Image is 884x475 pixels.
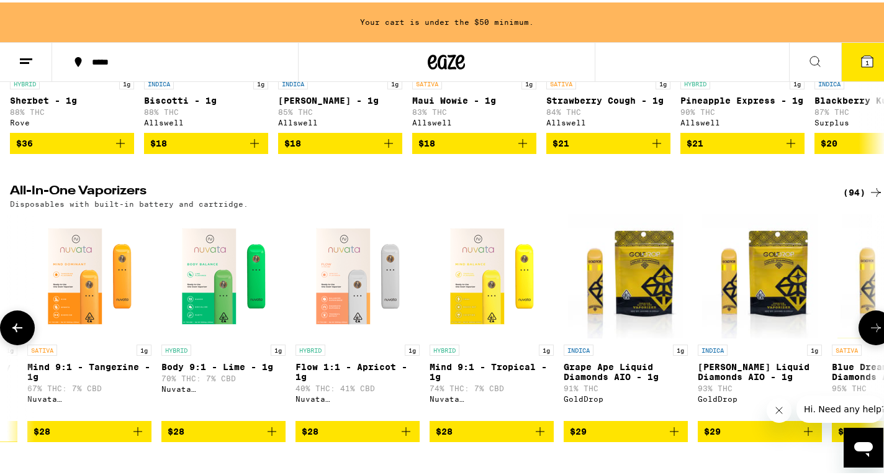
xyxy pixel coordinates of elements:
[10,106,134,114] p: 88% THC
[278,93,402,103] p: [PERSON_NAME] - 1g
[698,418,822,440] button: Add to bag
[144,116,268,124] div: Allswell
[387,76,402,87] p: 1g
[161,360,286,369] p: Body 9:1 - Lime - 1g
[412,116,536,124] div: Allswell
[295,342,325,353] p: HYBRID
[144,106,268,114] p: 88% THC
[27,212,151,336] img: Nuvata (CA) - Mind 9:1 - Tangerine - 1g
[546,116,670,124] div: Allswell
[832,342,862,353] p: SATIVA
[144,130,268,152] button: Add to bag
[680,93,805,103] p: Pineapple Express - 1g
[27,418,151,440] button: Add to bag
[546,130,670,152] button: Add to bag
[27,392,151,400] div: Nuvata ([GEOGRAPHIC_DATA])
[430,418,554,440] button: Add to bag
[284,136,301,146] span: $18
[253,76,268,87] p: 1g
[843,183,883,197] a: (94)
[278,116,402,124] div: Allswell
[687,136,703,146] span: $21
[564,212,688,418] a: Open page for Grape Ape Liquid Diamonds AIO - 1g from GoldDrop
[673,342,688,353] p: 1g
[161,382,286,391] div: Nuvata ([GEOGRAPHIC_DATA])
[546,106,670,114] p: 84% THC
[2,342,17,353] p: 1g
[564,418,688,440] button: Add to bag
[767,396,792,420] iframe: Close message
[10,130,134,152] button: Add to bag
[10,183,823,197] h2: All-In-One Vaporizers
[430,392,554,400] div: Nuvata ([GEOGRAPHIC_DATA])
[144,93,268,103] p: Biscotti - 1g
[271,342,286,353] p: 1g
[302,424,318,434] span: $28
[570,424,587,434] span: $29
[539,342,554,353] p: 1g
[405,342,420,353] p: 1g
[27,382,151,390] p: 67% THC: 7% CBD
[295,392,420,400] div: Nuvata ([GEOGRAPHIC_DATA])
[278,76,308,87] p: INDICA
[656,76,670,87] p: 1g
[698,360,822,379] p: [PERSON_NAME] Liquid Diamonds AIO - 1g
[412,93,536,103] p: Maui Wowie - 1g
[698,392,822,400] div: GoldDrop
[546,93,670,103] p: Strawberry Cough - 1g
[814,76,844,87] p: INDICA
[412,106,536,114] p: 83% THC
[680,116,805,124] div: Allswell
[119,76,134,87] p: 1g
[430,212,554,336] img: Nuvata (CA) - Mind 9:1 - Tropical - 1g
[430,382,554,390] p: 74% THC: 7% CBD
[7,9,89,19] span: Hi. Need any help?
[702,212,817,336] img: GoldDrop - King Louis Liquid Diamonds AIO - 1g
[295,418,420,440] button: Add to bag
[680,106,805,114] p: 90% THC
[704,424,721,434] span: $29
[430,360,554,379] p: Mind 9:1 - Tropical - 1g
[161,342,191,353] p: HYBRID
[430,212,554,418] a: Open page for Mind 9:1 - Tropical - 1g from Nuvata (CA)
[161,372,286,380] p: 70% THC: 7% CBD
[412,130,536,152] button: Add to bag
[680,76,710,87] p: HYBRID
[418,136,435,146] span: $18
[161,212,286,418] a: Open page for Body 9:1 - Lime - 1g from Nuvata (CA)
[790,76,805,87] p: 1g
[680,130,805,152] button: Add to bag
[546,76,576,87] p: SATIVA
[10,116,134,124] div: Rove
[10,76,40,87] p: HYBRID
[564,392,688,400] div: GoldDrop
[698,212,822,418] a: Open page for King Louis Liquid Diamonds AIO - 1g from GoldDrop
[27,342,57,353] p: SATIVA
[161,418,286,440] button: Add to bag
[278,106,402,114] p: 85% THC
[34,424,50,434] span: $28
[10,197,248,206] p: Disposables with built-in battery and cartridge.
[144,76,174,87] p: INDICA
[568,212,683,336] img: GoldDrop - Grape Ape Liquid Diamonds AIO - 1g
[564,342,593,353] p: INDICA
[698,382,822,390] p: 93% THC
[278,130,402,152] button: Add to bag
[796,393,883,420] iframe: Message from company
[10,93,134,103] p: Sherbet - 1g
[430,342,459,353] p: HYBRID
[838,424,855,434] span: $29
[150,136,167,146] span: $18
[564,382,688,390] p: 91% THC
[27,360,151,379] p: Mind 9:1 - Tangerine - 1g
[698,342,728,353] p: INDICA
[295,360,420,379] p: Flow 1:1 - Apricot - 1g
[161,212,286,336] img: Nuvata (CA) - Body 9:1 - Lime - 1g
[27,212,151,418] a: Open page for Mind 9:1 - Tangerine - 1g from Nuvata (CA)
[564,360,688,379] p: Grape Ape Liquid Diamonds AIO - 1g
[16,136,33,146] span: $36
[295,212,420,418] a: Open page for Flow 1:1 - Apricot - 1g from Nuvata (CA)
[807,342,822,353] p: 1g
[137,342,151,353] p: 1g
